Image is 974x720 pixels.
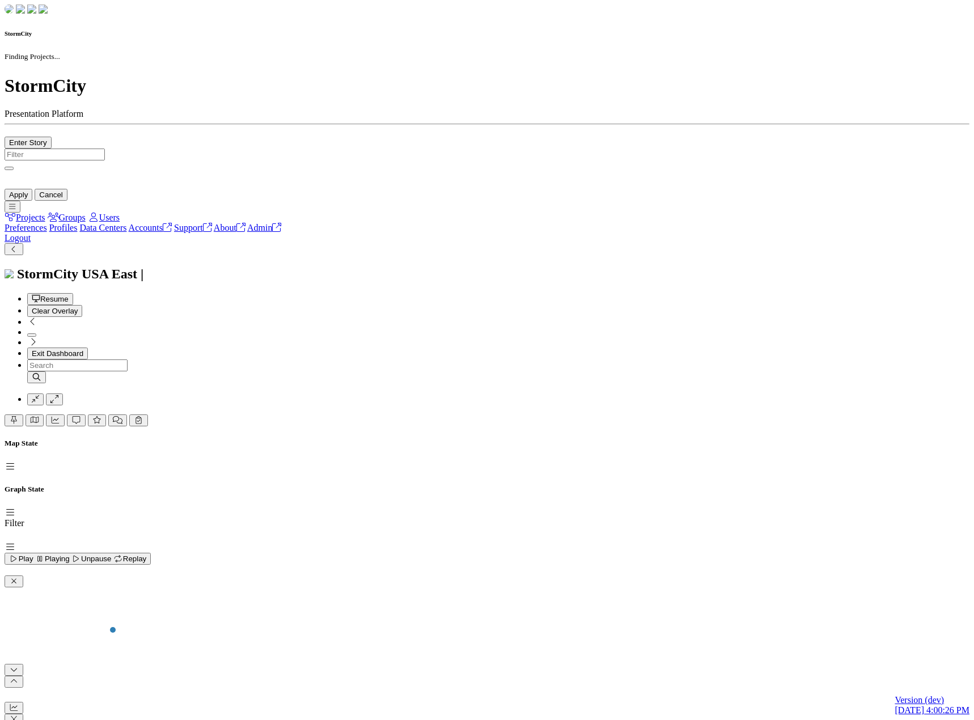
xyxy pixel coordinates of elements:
img: chi-fish-down.png [16,5,25,14]
a: Support [174,223,212,232]
a: Groups [48,213,86,222]
button: Apply [5,189,32,201]
span: Playing [35,554,69,563]
a: Accounts [129,223,172,232]
button: Exit Dashboard [27,348,88,359]
input: Filter [5,149,105,160]
h5: Map State [5,439,969,448]
small: Finding Projects... [5,52,60,61]
a: Projects [5,213,45,222]
h6: StormCity [5,30,969,37]
a: Logout [5,233,31,243]
span: Unpause [71,554,111,563]
a: Admin [247,223,281,232]
a: Preferences [5,223,47,232]
span: Presentation Platform [5,109,83,118]
span: USA East [82,266,137,281]
span: | [141,266,143,281]
button: Cancel [35,189,67,201]
span: [DATE] 4:00:26 PM [895,705,969,715]
a: About [214,223,245,232]
button: Enter Story [5,137,52,149]
span: StormCity [17,266,78,281]
h1: StormCity [5,75,969,96]
img: chi-fish-up.png [27,5,36,14]
button: Resume [27,293,73,305]
a: Version (dev) [DATE] 4:00:26 PM [895,695,969,715]
span: Replay [113,554,146,563]
img: chi-fish-blink.png [39,5,48,14]
label: Filter [5,518,24,528]
button: Play Playing Unpause Replay [5,553,151,565]
img: chi-fish-icon.svg [5,269,14,278]
a: Data Centers [79,223,126,232]
button: Clear Overlay [27,305,82,317]
input: Search [27,359,128,371]
a: Profiles [49,223,78,232]
h5: Graph State [5,485,969,494]
img: chi-fish-down.png [5,5,14,14]
span: Play [9,554,33,563]
a: Users [88,213,120,222]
